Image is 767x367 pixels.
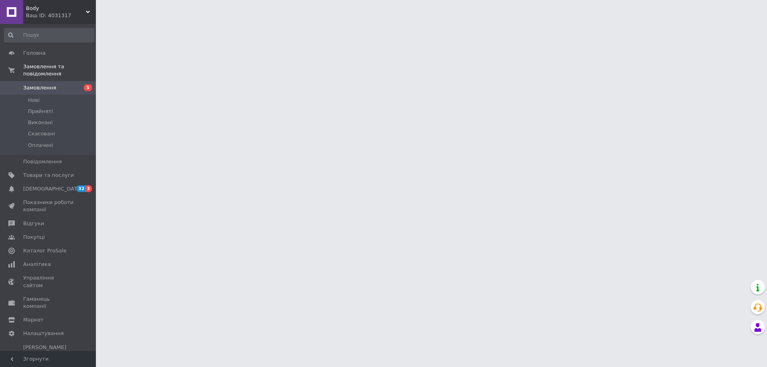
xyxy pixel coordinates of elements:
[28,97,40,104] span: Нові
[23,172,74,179] span: Товари та послуги
[23,50,46,57] span: Головна
[28,108,53,115] span: Прийняті
[23,344,74,366] span: [PERSON_NAME] та рахунки
[23,296,74,310] span: Гаманець компанії
[23,220,44,227] span: Відгуки
[23,84,56,91] span: Замовлення
[84,84,92,91] span: 5
[23,199,74,213] span: Показники роботи компанії
[23,158,62,165] span: Повідомлення
[26,5,86,12] span: Body
[23,274,74,289] span: Управління сайтом
[28,142,53,149] span: Оплачені
[23,261,51,268] span: Аналітика
[23,330,64,337] span: Налаштування
[28,130,55,137] span: Скасовані
[23,316,44,323] span: Маркет
[23,185,82,192] span: [DEMOGRAPHIC_DATA]
[4,28,94,42] input: Пошук
[76,185,85,192] span: 32
[26,12,96,19] div: Ваш ID: 4031317
[23,234,45,241] span: Покупці
[85,185,92,192] span: 3
[23,247,66,254] span: Каталог ProSale
[28,119,53,126] span: Виконані
[23,63,96,77] span: Замовлення та повідомлення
